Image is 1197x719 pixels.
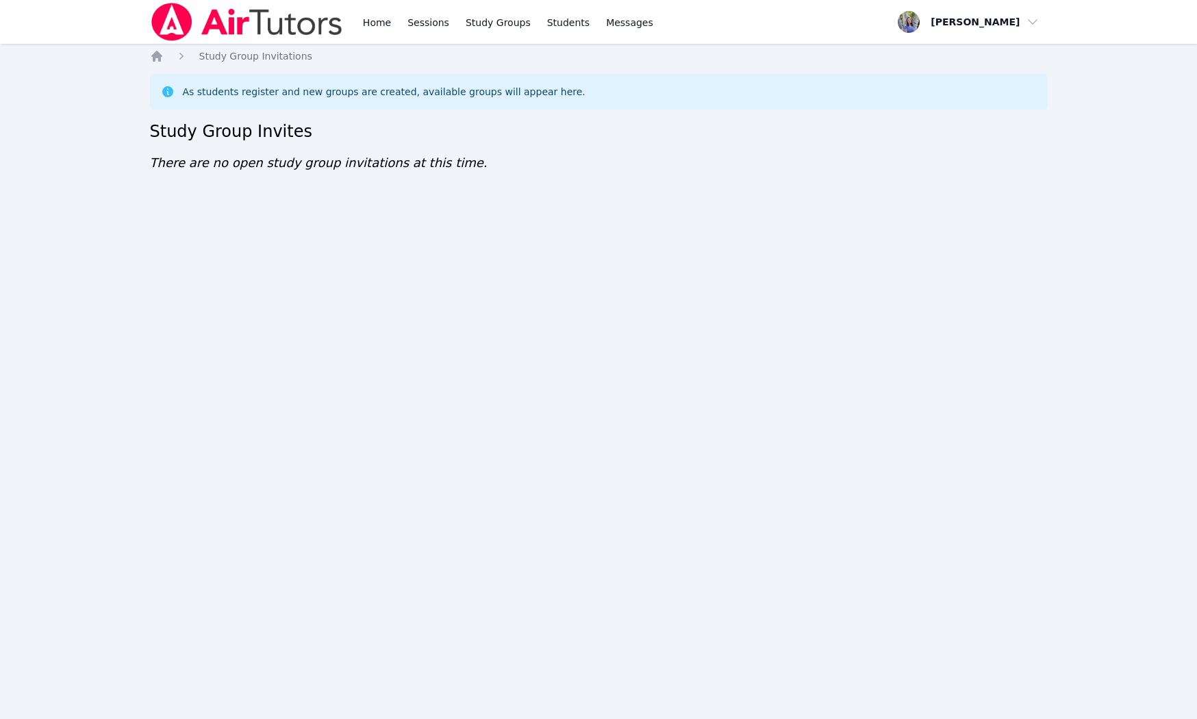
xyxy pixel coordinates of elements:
a: Study Group Invitations [199,49,312,63]
span: Messages [606,16,653,29]
span: Study Group Invitations [199,51,312,62]
img: Air Tutors [150,3,344,41]
h2: Study Group Invites [150,121,1048,142]
span: There are no open study group invitations at this time. [150,155,488,170]
div: As students register and new groups are created, available groups will appear here. [183,85,585,99]
nav: Breadcrumb [150,49,1048,63]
